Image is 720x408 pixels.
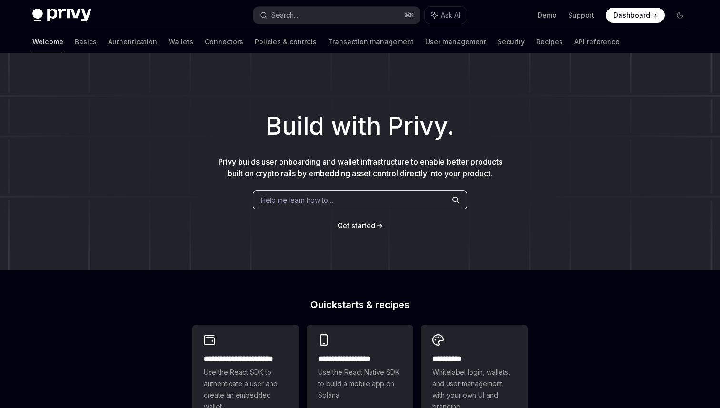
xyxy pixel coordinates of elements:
[32,30,63,53] a: Welcome
[218,157,502,178] span: Privy builds user onboarding and wallet infrastructure to enable better products built on crypto ...
[205,30,243,53] a: Connectors
[75,30,97,53] a: Basics
[261,195,333,205] span: Help me learn how to…
[328,30,414,53] a: Transaction management
[338,221,375,229] span: Get started
[318,367,402,401] span: Use the React Native SDK to build a mobile app on Solana.
[568,10,594,20] a: Support
[425,7,467,24] button: Ask AI
[574,30,620,53] a: API reference
[271,10,298,21] div: Search...
[536,30,563,53] a: Recipes
[538,10,557,20] a: Demo
[613,10,650,20] span: Dashboard
[15,108,705,145] h1: Build with Privy.
[32,9,91,22] img: dark logo
[169,30,193,53] a: Wallets
[253,7,420,24] button: Search...⌘K
[425,30,486,53] a: User management
[108,30,157,53] a: Authentication
[255,30,317,53] a: Policies & controls
[404,11,414,19] span: ⌘ K
[672,8,688,23] button: Toggle dark mode
[338,221,375,230] a: Get started
[192,300,528,309] h2: Quickstarts & recipes
[441,10,460,20] span: Ask AI
[498,30,525,53] a: Security
[606,8,665,23] a: Dashboard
